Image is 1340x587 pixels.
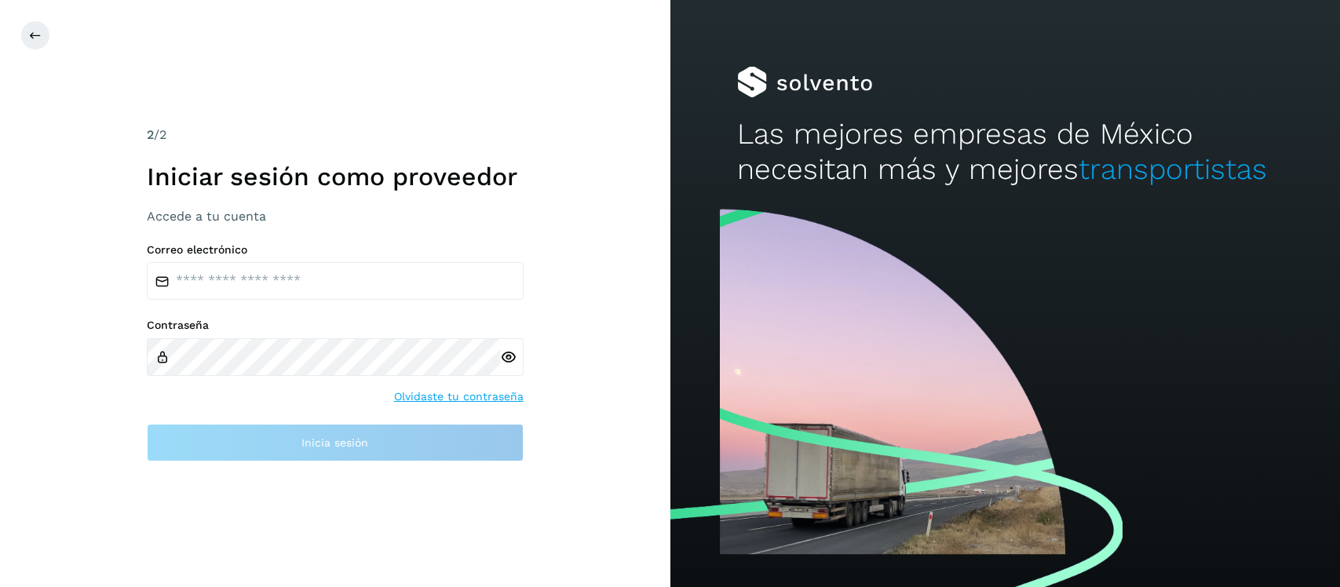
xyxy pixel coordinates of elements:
[147,126,524,144] div: /2
[147,162,524,191] h1: Iniciar sesión como proveedor
[147,127,154,142] span: 2
[737,117,1273,187] h2: Las mejores empresas de México necesitan más y mejores
[147,319,524,332] label: Contraseña
[147,209,524,224] h3: Accede a tu cuenta
[147,243,524,257] label: Correo electrónico
[301,437,368,448] span: Inicia sesión
[1079,152,1267,186] span: transportistas
[394,388,524,405] a: Olvidaste tu contraseña
[147,424,524,461] button: Inicia sesión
